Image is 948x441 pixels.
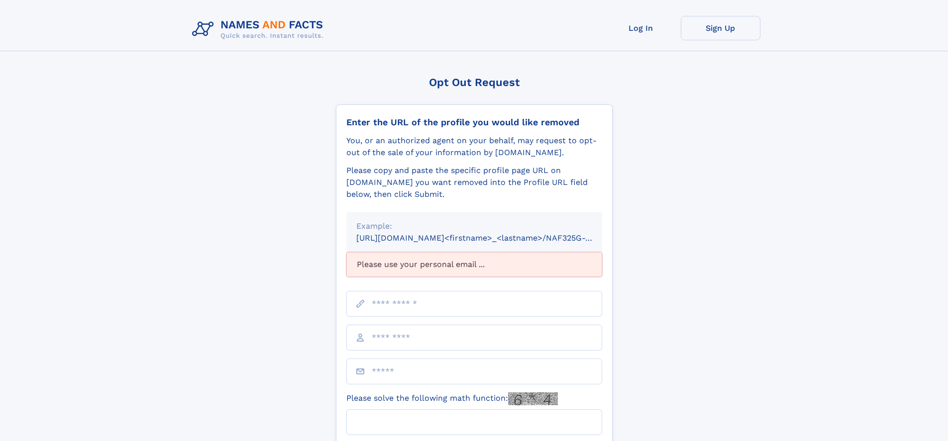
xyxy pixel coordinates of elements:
div: You, or an authorized agent on your behalf, may request to opt-out of the sale of your informatio... [346,135,602,159]
a: Log In [601,16,681,40]
div: Please use your personal email ... [346,252,602,277]
div: Please copy and paste the specific profile page URL on [DOMAIN_NAME] you want removed into the Pr... [346,165,602,200]
label: Please solve the following math function: [346,392,558,405]
small: [URL][DOMAIN_NAME]<firstname>_<lastname>/NAF325G-xxxxxxxx [356,233,621,243]
div: Example: [356,220,592,232]
div: Opt Out Request [336,76,613,88]
a: Sign Up [681,16,760,40]
div: Enter the URL of the profile you would like removed [346,117,602,128]
img: Logo Names and Facts [188,16,331,43]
